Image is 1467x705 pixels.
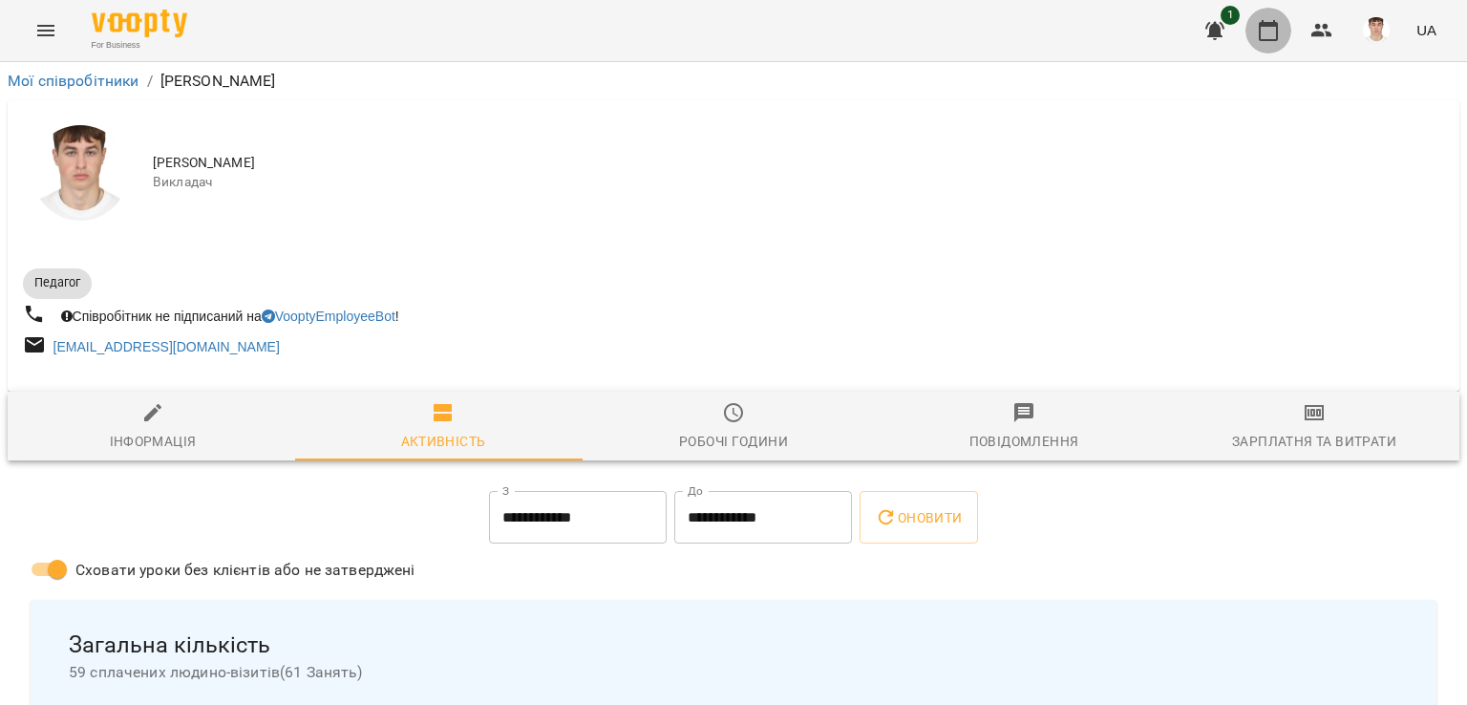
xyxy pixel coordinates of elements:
a: VooptyEmployeeBot [262,309,395,324]
span: 59 сплачених людино-візитів ( 61 Занять ) [69,661,1398,684]
span: Педагог [23,274,92,291]
button: Menu [23,8,69,53]
span: Сховати уроки без клієнтів або не затверджені [75,559,415,582]
button: UA [1409,12,1444,48]
div: Робочі години [679,430,788,453]
span: For Business [92,39,187,52]
button: Оновити [860,491,977,545]
li: / [147,70,153,93]
nav: breadcrumb [8,70,1459,93]
span: Викладач [153,173,1444,192]
img: 8fe045a9c59afd95b04cf3756caf59e6.jpg [1363,17,1390,44]
div: Співробітник не підписаний на ! [57,303,403,330]
span: 1 [1221,6,1240,25]
p: [PERSON_NAME] [160,70,276,93]
div: Зарплатня та Витрати [1232,430,1396,453]
div: Активність [401,430,486,453]
a: [EMAIL_ADDRESS][DOMAIN_NAME] [53,339,280,354]
img: Voopty Logo [92,10,187,37]
img: Перепечай Олег Ігорович [32,125,128,221]
span: UA [1416,20,1436,40]
span: Загальна кількість [69,630,1398,660]
div: Повідомлення [969,430,1079,453]
a: Мої співробітники [8,72,139,90]
span: Оновити [875,506,962,529]
span: [PERSON_NAME] [153,154,1444,173]
div: Інформація [110,430,197,453]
